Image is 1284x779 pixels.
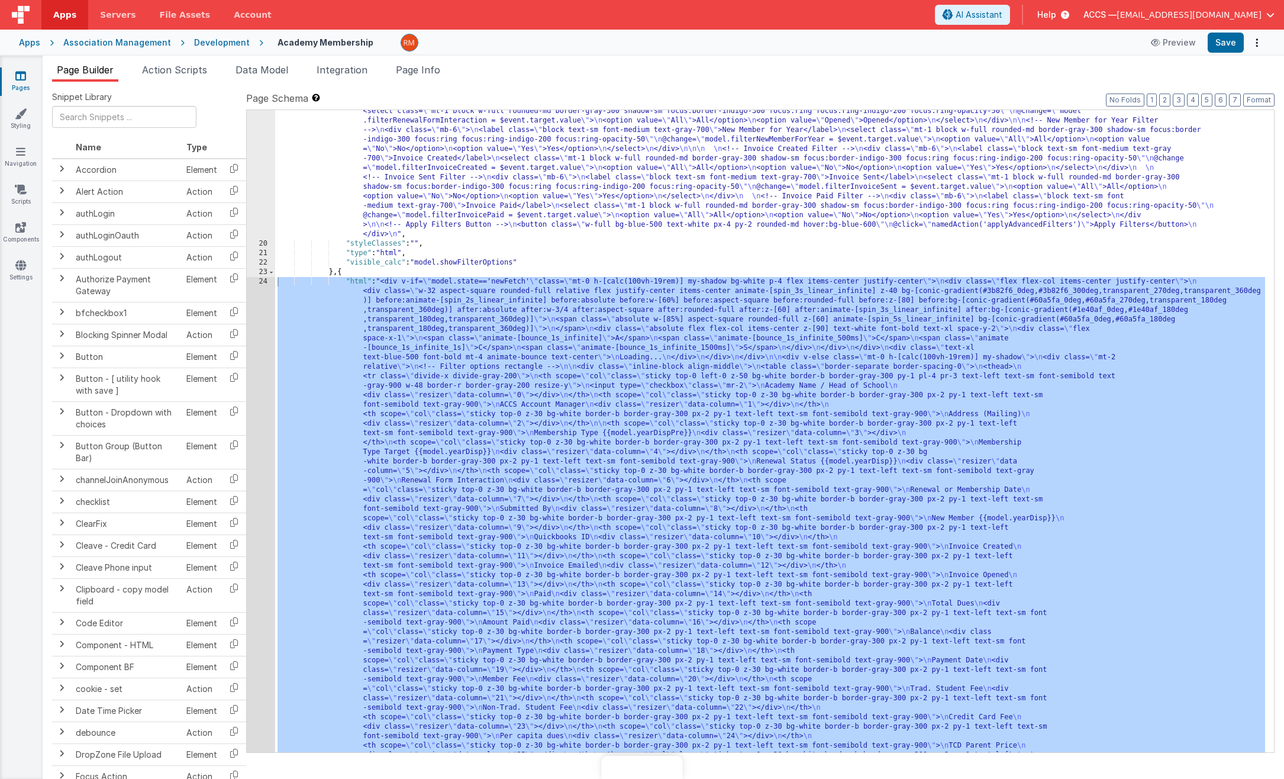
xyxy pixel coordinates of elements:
[182,722,222,743] td: Action
[1083,9,1117,21] span: ACCS —
[235,64,288,76] span: Data Model
[317,64,367,76] span: Integration
[935,5,1010,25] button: AI Assistant
[246,91,308,105] span: Page Schema
[182,435,222,469] td: Element
[71,612,182,634] td: Code Editor
[182,159,222,181] td: Element
[956,9,1002,21] span: AI Assistant
[71,535,182,556] td: Cleave - Credit Card
[71,224,182,246] td: authLoginOauth
[71,346,182,368] td: Button
[182,246,222,268] td: Action
[1248,34,1265,51] button: Options
[247,258,275,268] div: 22
[1173,94,1185,107] button: 3
[71,159,182,181] td: Accordion
[182,268,222,302] td: Element
[71,246,182,268] td: authLogout
[182,224,222,246] td: Action
[71,634,182,656] td: Component - HTML
[142,64,207,76] span: Action Scripts
[182,324,222,346] td: Action
[182,578,222,612] td: Action
[247,239,275,249] div: 20
[182,535,222,556] td: Element
[182,181,222,202] td: Action
[100,9,136,21] span: Servers
[182,556,222,578] td: Element
[52,106,196,128] input: Search Snippets ...
[182,700,222,722] td: Element
[247,268,275,277] div: 23
[52,91,112,103] span: Snippet Library
[71,324,182,346] td: Blocking Spinner Modal
[401,34,418,51] img: 1e10b08f9103151d1000344c2f9be56b
[182,401,222,435] td: Element
[1037,9,1056,21] span: Help
[63,37,171,49] div: Association Management
[57,64,114,76] span: Page Builder
[396,64,440,76] span: Page Info
[182,634,222,656] td: Element
[71,722,182,743] td: debounce
[1083,9,1275,21] button: ACCS — [EMAIL_ADDRESS][DOMAIN_NAME]
[182,368,222,401] td: Element
[1208,33,1244,53] button: Save
[71,491,182,513] td: checklist
[71,368,182,401] td: Button - [ utility hook with save ]
[182,346,222,368] td: Element
[1215,94,1227,107] button: 6
[194,37,250,49] div: Development
[1147,94,1157,107] button: 1
[71,401,182,435] td: Button - Dropdown with choices
[71,513,182,535] td: ClearFix
[1144,33,1203,52] button: Preview
[1243,94,1275,107] button: Format
[182,491,222,513] td: Element
[1106,94,1144,107] button: No Folds
[182,202,222,224] td: Action
[186,142,207,152] span: Type
[71,556,182,578] td: Cleave Phone input
[53,9,76,21] span: Apps
[71,202,182,224] td: authLogin
[182,656,222,678] td: Element
[1229,94,1241,107] button: 7
[1201,94,1212,107] button: 5
[71,302,182,324] td: bfcheckbox1
[1117,9,1262,21] span: [EMAIL_ADDRESS][DOMAIN_NAME]
[247,249,275,258] div: 21
[182,678,222,700] td: Action
[76,142,101,152] span: Name
[71,678,182,700] td: cookie - set
[1187,94,1199,107] button: 4
[71,435,182,469] td: Button Group (Button Bar)
[19,37,40,49] div: Apps
[182,302,222,324] td: Element
[182,612,222,634] td: Element
[182,513,222,535] td: Element
[278,38,373,47] h4: Academy Membership
[71,700,182,722] td: Date Time Picker
[71,743,182,765] td: DropZone File Upload
[160,9,211,21] span: File Assets
[71,469,182,491] td: channelJoinAnonymous
[71,578,182,612] td: Clipboard - copy model field
[182,743,222,765] td: Element
[182,469,222,491] td: Action
[71,268,182,302] td: Authorize Payment Gateway
[1159,94,1170,107] button: 2
[71,181,182,202] td: Alert Action
[71,656,182,678] td: Component BF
